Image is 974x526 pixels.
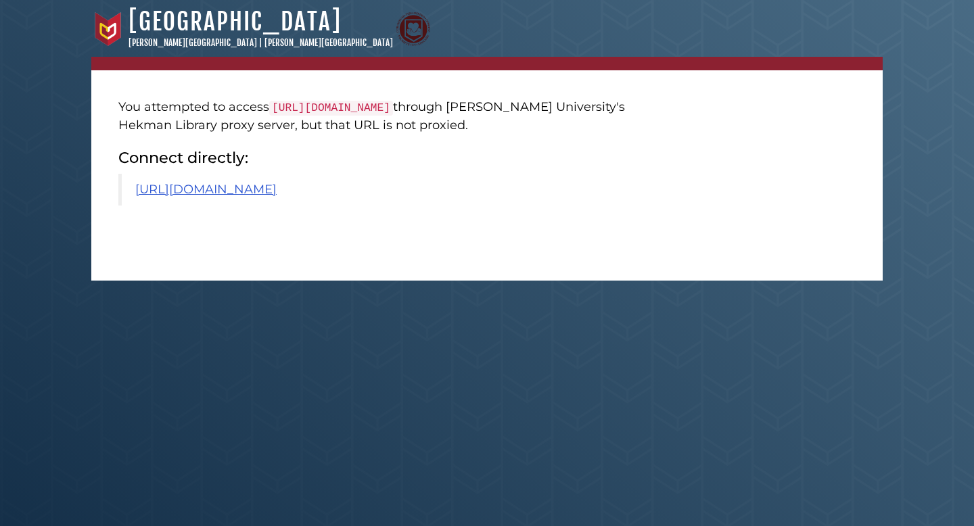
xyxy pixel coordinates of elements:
[129,37,393,50] p: [PERSON_NAME][GEOGRAPHIC_DATA] | [PERSON_NAME][GEOGRAPHIC_DATA]
[396,12,430,46] img: Calvin Theological Seminary
[269,101,393,116] code: [URL][DOMAIN_NAME]
[118,148,663,167] h2: Connect directly:
[91,12,125,46] img: Calvin University
[118,98,663,135] p: You attempted to access through [PERSON_NAME] University's Hekman Library proxy server, but that ...
[129,7,342,37] a: [GEOGRAPHIC_DATA]
[135,182,277,197] a: [URL][DOMAIN_NAME]
[91,57,883,70] nav: breadcrumb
